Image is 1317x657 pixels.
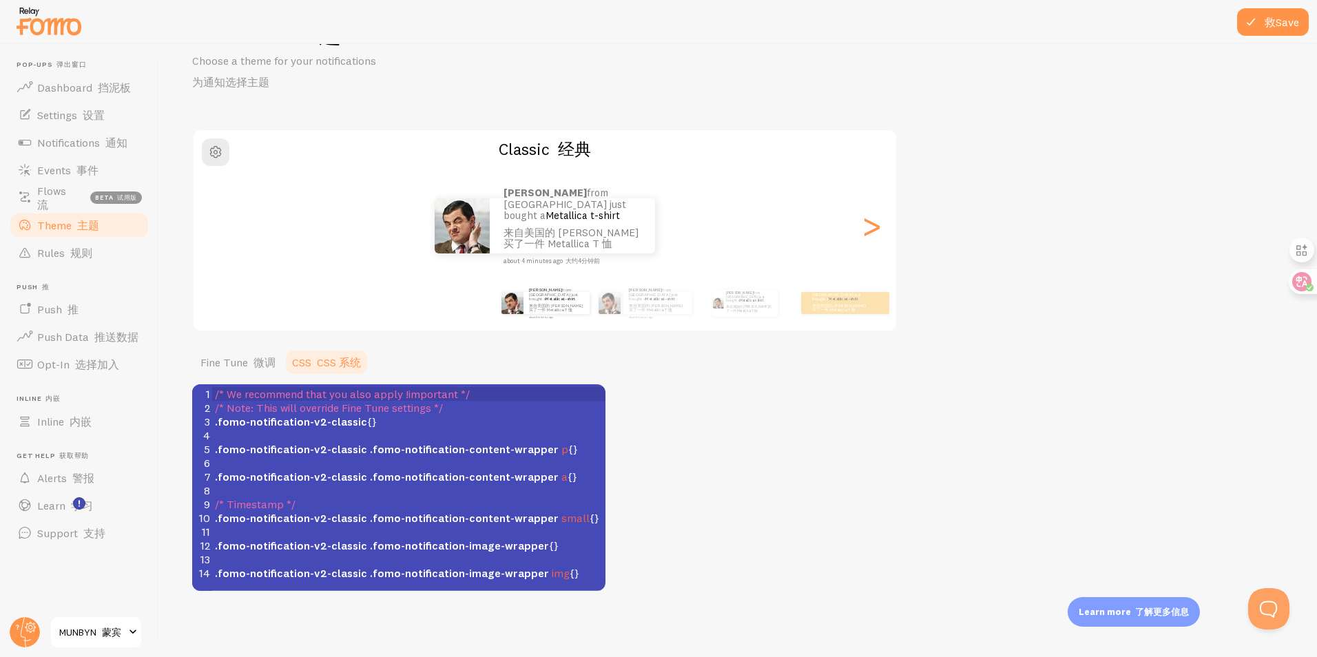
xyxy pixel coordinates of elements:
font: 学习 [71,499,93,512]
font: 微调 [253,355,276,369]
iframe: Help Scout Beacon - Open [1248,588,1289,629]
a: Theme 主题 [8,211,150,239]
span: Flows [37,184,82,211]
font: 推送数据 [94,330,138,344]
span: {} [215,470,577,483]
a: Metallica t-shirt [546,209,620,222]
font: 来自美国的 [PERSON_NAME]买了一件 Metallica T 恤 [504,226,639,251]
font: 通知 [105,136,127,149]
svg: <p>Watch New Feature Tutorials!</p> [73,497,85,510]
a: Metallica t-shirt [645,296,675,302]
small: about 4 minutes ago [629,315,685,318]
font: 内嵌 [45,394,61,403]
img: fomo-relay-logo-orange.svg [14,3,83,39]
span: a [561,470,568,483]
font: 选择加入 [75,357,119,371]
a: Dashboard 挡泥板 [8,74,150,101]
div: 13 [192,552,212,566]
a: Notifications 通知 [8,129,150,156]
div: Learn more [1068,597,1200,627]
span: Push Data [37,330,138,344]
font: 设置 [83,108,105,122]
span: /* We recommend that you also apply !important */ [215,387,470,401]
span: {} [215,539,559,552]
img: Fomo [712,298,723,309]
font: 来自美国的 [PERSON_NAME]买了一件 Metallica T 恤 [629,303,683,313]
span: Push [37,302,79,316]
img: Fomo [435,198,490,253]
div: 3 [192,415,212,428]
font: 试用版 [117,194,137,201]
span: {} [215,511,599,525]
a: Learn 学习 [8,492,150,519]
strong: [PERSON_NAME] [529,287,562,293]
span: /* Timestamp */ [215,497,295,511]
span: Pop-ups [17,61,150,70]
font: 来自美国的 [PERSON_NAME]买了一件 Metallica T 恤 [812,303,866,313]
span: img [552,566,570,580]
p: from [GEOGRAPHIC_DATA] just bought a [504,187,641,264]
p: Choose a theme for your notifications [192,53,523,96]
a: Rules 规则 [8,239,150,267]
span: .fomo-notification-image-wrapper [370,539,549,552]
a: Settings 设置 [8,101,150,129]
font: 推 [68,302,79,316]
span: Events [37,163,98,177]
font: 获取帮助 [59,451,89,460]
font: 经典 [558,138,591,159]
strong: [PERSON_NAME] [726,291,754,295]
font: 警报 [72,471,94,485]
a: Metallica t-shirt [546,296,575,302]
span: Alerts [37,471,94,485]
a: Alerts 警报 [8,464,150,492]
span: .fomo-notification-content-wrapper [370,470,559,483]
div: 12 [192,539,212,552]
div: 9 [192,497,212,511]
span: .fomo-notification-v2-classic [215,511,367,525]
div: 14 [192,566,212,580]
span: Inline [17,395,150,404]
font: 弹出窗口 [56,60,86,69]
span: small [561,511,590,525]
a: Fine Tune 微调 [192,348,284,376]
font: 来自美国的 [PERSON_NAME]买了一件 Metallica T 恤 [726,304,771,313]
span: .fomo-notification-content-wrapper [370,511,559,525]
font: 为通知选择主题 [192,75,269,89]
font: 规则 [70,246,92,260]
span: Get Help [17,452,150,461]
h2: Classic [194,138,896,160]
span: Inline [37,415,92,428]
span: .fomo-notification-v2-classic [215,566,367,580]
span: Notifications [37,136,127,149]
p: Learn more [1079,605,1189,618]
div: 1 [192,387,212,401]
font: 挡泥板 [98,81,131,94]
div: 2 [192,401,212,415]
span: .fomo-notification-v2-classic [215,539,367,552]
span: {} [215,566,579,580]
p: from [GEOGRAPHIC_DATA] just bought a [629,287,687,318]
a: Metallica t-shirt [740,298,763,302]
a: Push 推 [8,295,150,323]
span: Theme [37,218,99,232]
font: 事件 [76,163,98,177]
div: 11 [192,525,212,539]
span: Dashboard [37,81,131,94]
a: Opt-In 选择加入 [8,351,150,378]
span: Push [17,283,150,292]
strong: [PERSON_NAME] [504,186,587,199]
div: 10 [192,511,212,525]
font: 内嵌 [70,415,92,428]
span: beta [90,191,143,204]
span: .fomo-notification-content-wrapper [370,442,559,456]
font: 流 [37,198,48,211]
a: CSS CSS 系统 [284,348,369,376]
span: .fomo-notification-v2-classic [215,415,367,428]
a: Support 支持 [8,519,150,547]
span: {} [215,442,578,456]
span: Support [37,526,105,540]
font: 推 [42,282,50,291]
small: about 4 minutes ago [812,315,866,318]
span: p [561,442,568,456]
span: Settings [37,108,105,122]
